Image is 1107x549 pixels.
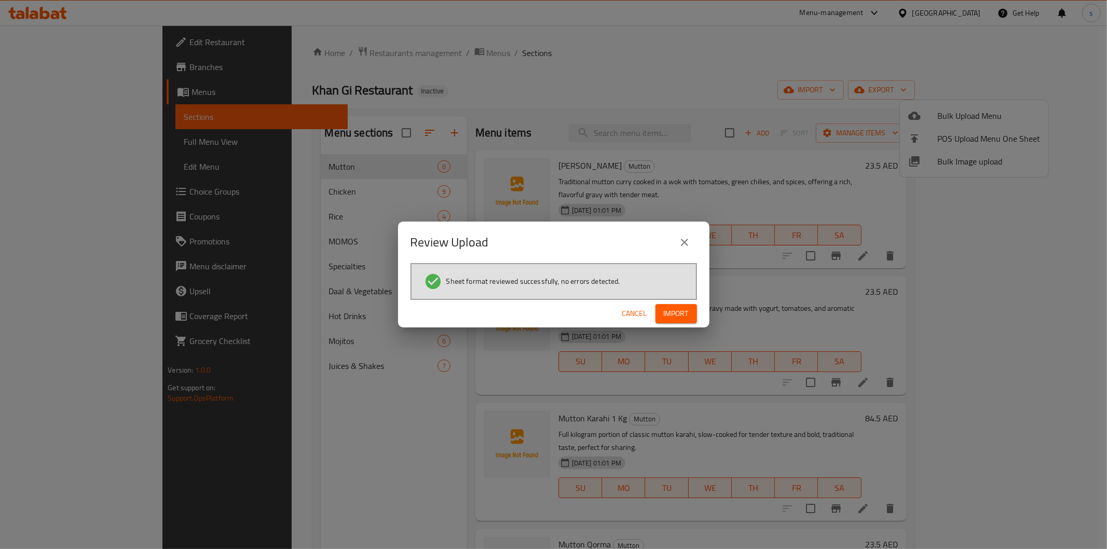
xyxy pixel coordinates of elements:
button: Import [655,304,697,323]
span: Cancel [622,307,647,320]
h2: Review Upload [411,234,489,251]
span: Import [664,307,689,320]
button: close [672,230,697,255]
span: Sheet format reviewed successfully, no errors detected. [446,276,620,286]
button: Cancel [618,304,651,323]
